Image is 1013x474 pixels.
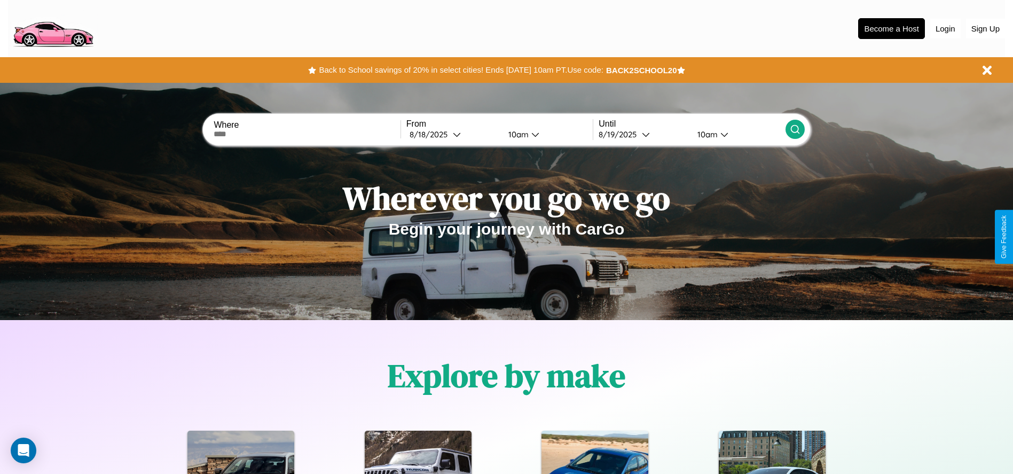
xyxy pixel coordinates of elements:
[692,129,720,139] div: 10am
[606,66,677,75] b: BACK2SCHOOL20
[214,120,400,130] label: Where
[689,129,786,140] button: 10am
[599,129,642,139] div: 8 / 19 / 2025
[500,129,593,140] button: 10am
[8,5,98,50] img: logo
[388,354,625,398] h1: Explore by make
[11,438,36,463] div: Open Intercom Messenger
[966,19,1005,38] button: Sign Up
[858,18,925,39] button: Become a Host
[410,129,453,139] div: 8 / 18 / 2025
[599,119,785,129] label: Until
[930,19,961,38] button: Login
[503,129,531,139] div: 10am
[316,63,606,77] button: Back to School savings of 20% in select cities! Ends [DATE] 10am PT.Use code:
[1000,215,1008,259] div: Give Feedback
[406,129,500,140] button: 8/18/2025
[406,119,593,129] label: From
